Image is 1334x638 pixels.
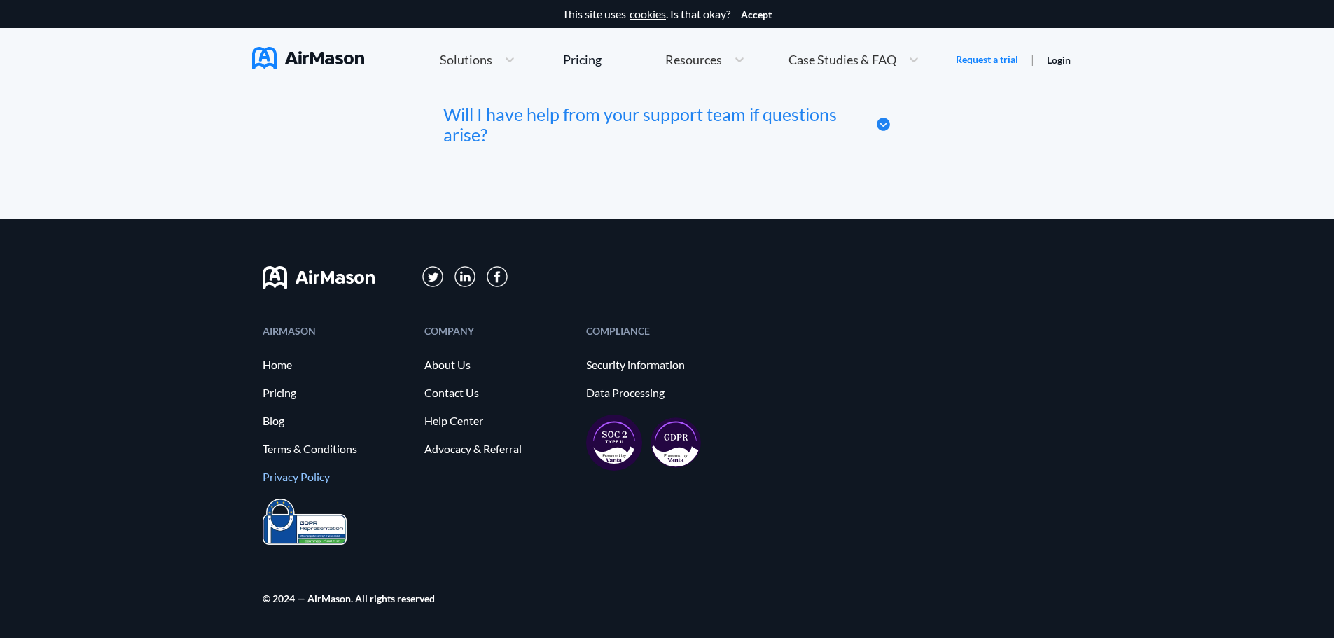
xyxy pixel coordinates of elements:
[454,266,476,288] img: svg+xml;base64,PD94bWwgdmVyc2lvbj0iMS4wIiBlbmNvZGluZz0iVVRGLTgiPz4KPHN2ZyB3aWR0aD0iMzFweCIgaGVpZ2...
[956,53,1018,67] a: Request a trial
[424,359,572,371] a: About Us
[424,387,572,399] a: Contact Us
[263,594,435,603] div: © 2024 — AirMason. All rights reserved
[487,266,508,287] img: svg+xml;base64,PD94bWwgdmVyc2lvbj0iMS4wIiBlbmNvZGluZz0iVVRGLTgiPz4KPHN2ZyB3aWR0aD0iMzBweCIgaGVpZ2...
[424,415,572,427] a: Help Center
[443,104,854,145] div: Will I have help from your support team if questions arise?
[630,8,666,20] a: cookies
[424,326,572,335] div: COMPANY
[586,326,734,335] div: COMPLIANCE
[741,9,772,20] button: Accept cookies
[586,359,734,371] a: Security information
[263,266,375,289] img: svg+xml;base64,PHN2ZyB3aWR0aD0iMTYwIiBoZWlnaHQ9IjMyIiB2aWV3Qm94PSIwIDAgMTYwIDMyIiBmaWxsPSJub25lIi...
[563,53,602,66] div: Pricing
[263,326,410,335] div: AIRMASON
[665,53,722,66] span: Resources
[263,387,410,399] a: Pricing
[586,415,642,471] img: soc2-17851990f8204ed92eb8cdb2d5e8da73.svg
[263,415,410,427] a: Blog
[440,53,492,66] span: Solutions
[1031,53,1034,66] span: |
[263,471,410,483] a: Privacy Policy
[1047,54,1071,66] a: Login
[263,499,347,546] img: prighter-certificate-eu-7c0b0bead1821e86115914626e15d079.png
[252,47,364,69] img: AirMason Logo
[651,417,701,468] img: gdpr-98ea35551734e2af8fd9405dbdaf8c18.svg
[422,266,444,288] img: svg+xml;base64,PD94bWwgdmVyc2lvbj0iMS4wIiBlbmNvZGluZz0iVVRGLTgiPz4KPHN2ZyB3aWR0aD0iMzFweCIgaGVpZ2...
[263,443,410,455] a: Terms & Conditions
[424,443,572,455] a: Advocacy & Referral
[586,387,734,399] a: Data Processing
[788,53,896,66] span: Case Studies & FAQ
[563,47,602,72] a: Pricing
[263,359,410,371] a: Home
